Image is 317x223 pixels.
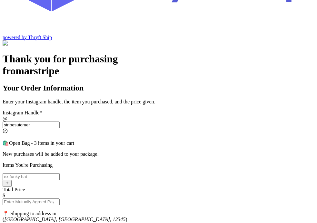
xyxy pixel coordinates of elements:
input: Enter Mutually Agreed Payment [3,198,60,205]
label: Instagram Handle [3,110,42,115]
span: arstripe [24,65,59,77]
span: 🛍️ [3,140,9,146]
p: 📍 Shipping to address in ( ) [3,210,314,222]
p: New purchases will be added to your package. [3,151,314,157]
div: @ [3,116,314,122]
img: Customer Form Background [3,40,67,46]
p: Items You're Purchasing [3,162,314,168]
p: Enter your Instagram handle, the item you purchased, and the price given. [3,99,314,105]
a: powered by Thryft Ship [3,35,52,40]
em: [GEOGRAPHIC_DATA], [GEOGRAPHIC_DATA], 12345 [4,217,125,222]
h1: Thank you for purchasing from [3,53,314,77]
input: ex.funky hat [3,173,60,180]
h2: Your Order Information [3,84,314,92]
span: Open Bag - 3 items in your cart [9,140,74,146]
div: $ [3,193,314,198]
label: Total Price [3,187,25,192]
